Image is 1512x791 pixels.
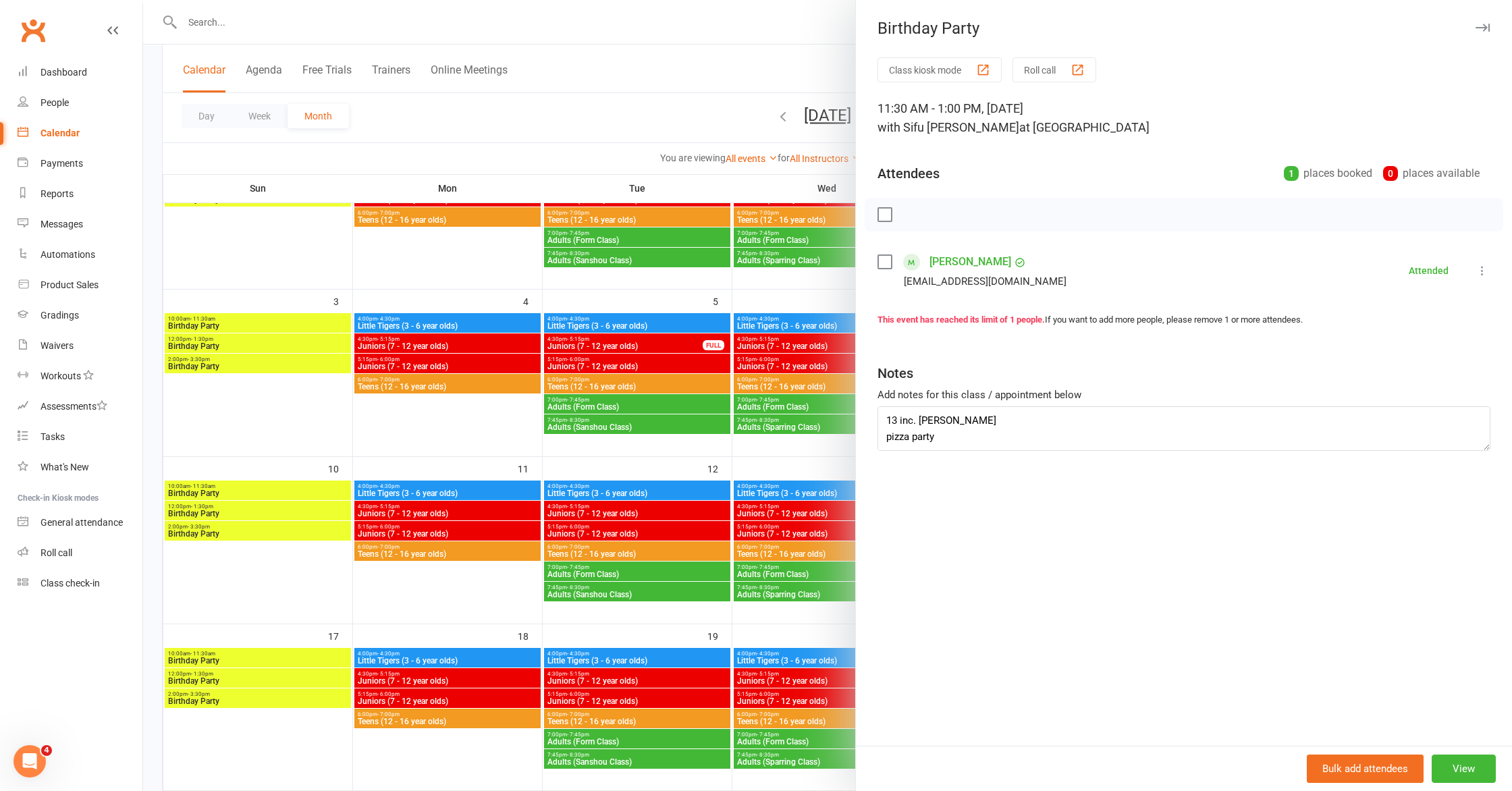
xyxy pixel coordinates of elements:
[40,547,72,558] div: Roll call
[40,578,100,589] div: Class check-in
[41,745,52,756] span: 4
[40,462,89,472] div: What's New
[40,279,99,290] div: Product Sales
[18,452,142,483] a: What's New
[40,67,87,78] div: Dashboard
[40,219,83,229] div: Messages
[18,300,142,331] a: Gradings
[18,331,142,361] a: Waivers
[878,99,1490,137] div: 11:30 AM - 1:00 PM, [DATE]
[856,19,1512,38] div: Birthday Party
[40,128,80,138] div: Calendar
[878,313,1490,327] div: If you want to add more people, please remove 1 or more attendees.
[18,568,142,599] a: Class kiosk mode
[1013,57,1096,82] button: Roll call
[1284,166,1299,181] div: 1
[1284,164,1372,183] div: places booked
[18,391,142,422] a: Assessments
[18,209,142,240] a: Messages
[878,57,1002,82] button: Class kiosk mode
[13,745,46,778] iframe: Intercom live chat
[40,371,81,381] div: Workouts
[40,431,65,442] div: Tasks
[878,164,940,183] div: Attendees
[1383,166,1398,181] div: 0
[18,508,142,538] a: General attendance kiosk mode
[18,240,142,270] a: Automations
[18,179,142,209] a: Reports
[878,364,913,383] div: Notes
[18,118,142,148] a: Calendar
[40,401,107,412] div: Assessments
[18,57,142,88] a: Dashboard
[1383,164,1480,183] div: places available
[40,158,83,169] div: Payments
[904,273,1066,290] div: [EMAIL_ADDRESS][DOMAIN_NAME]
[18,422,142,452] a: Tasks
[18,148,142,179] a: Payments
[40,340,74,351] div: Waivers
[1019,120,1150,134] span: at [GEOGRAPHIC_DATA]
[1307,755,1424,783] button: Bulk add attendees
[40,97,69,108] div: People
[40,310,79,321] div: Gradings
[878,387,1490,403] div: Add notes for this class / appointment below
[18,88,142,118] a: People
[18,361,142,391] a: Workouts
[878,120,1019,134] span: with Sifu [PERSON_NAME]
[40,188,74,199] div: Reports
[40,517,123,528] div: General attendance
[929,251,1011,273] a: [PERSON_NAME]
[16,13,50,47] a: Clubworx
[40,249,95,260] div: Automations
[18,270,142,300] a: Product Sales
[878,315,1045,325] strong: This event has reached its limit of 1 people.
[18,538,142,568] a: Roll call
[1409,266,1449,275] div: Attended
[1432,755,1496,783] button: View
